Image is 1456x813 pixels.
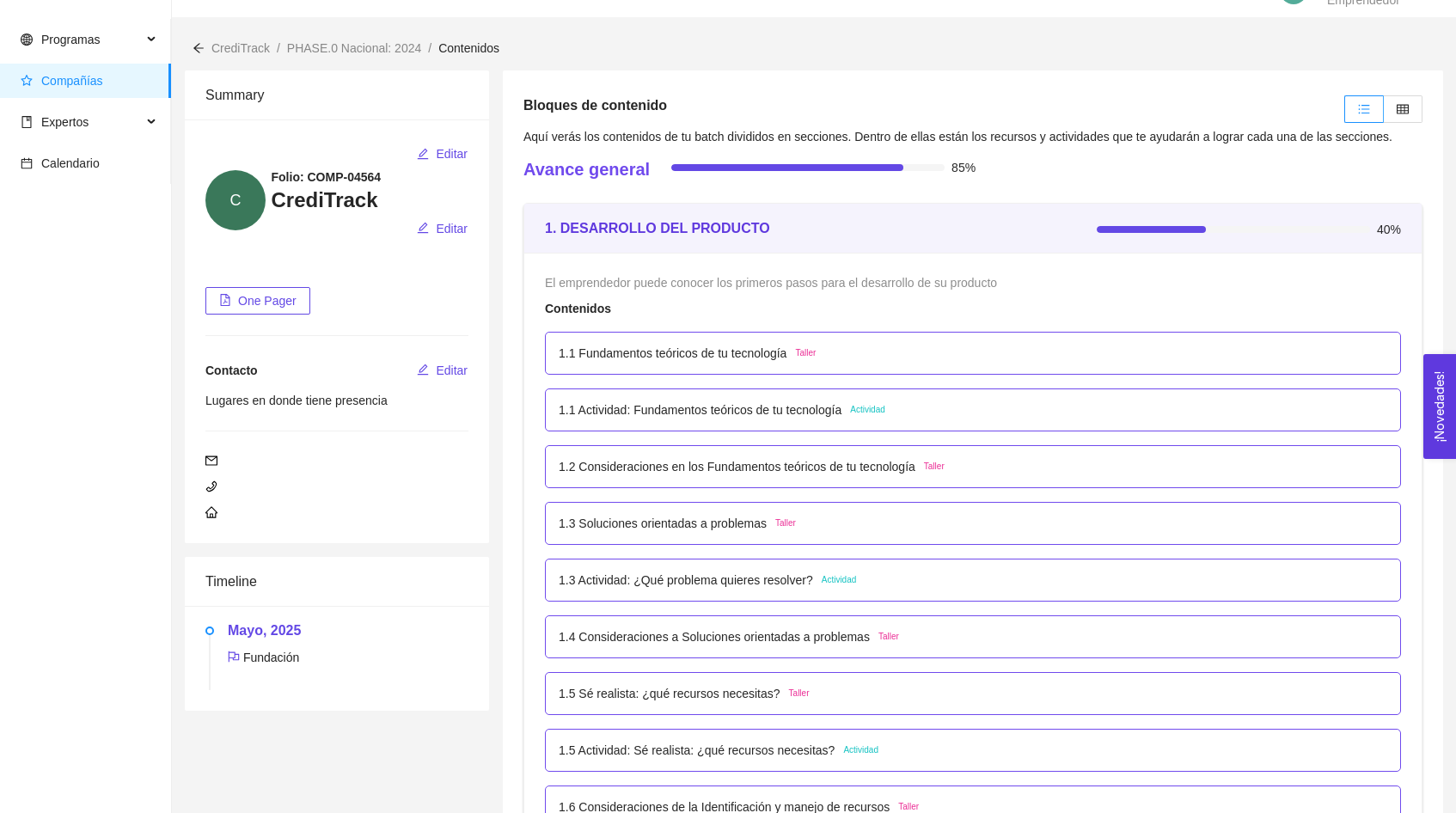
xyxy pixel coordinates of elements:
span: Aquí verás los contenidos de tu batch divididos en secciones. Dentro de ellas están los recursos ... [523,130,1392,144]
span: El emprendedor puede conocer los primeros pasos para el desarrollo de su producto [545,276,997,290]
span: Taller [789,687,810,700]
span: Editar [436,361,468,380]
span: C [230,170,242,230]
span: / [428,41,431,55]
span: edit [417,364,429,377]
span: flag [228,651,240,663]
span: file-pdf [219,294,231,308]
span: Taller [795,346,816,360]
span: Taller [924,460,945,474]
span: Calendario [41,156,100,170]
span: Actividad [822,573,857,587]
span: Programas [41,33,100,46]
span: edit [417,148,429,162]
span: global [21,34,33,46]
button: editEditar [416,357,468,384]
button: Open Feedback Widget [1423,354,1456,459]
span: Contenidos [438,41,499,55]
span: mail [205,455,217,467]
button: file-pdfOne Pager [205,287,310,315]
span: calendar [21,157,33,169]
span: book [21,116,33,128]
span: Editar [436,144,468,163]
div: Summary [205,70,468,119]
span: Contacto [205,364,258,377]
span: Editar [436,219,468,238]
span: Taller [775,517,796,530]
p: 1.4 Consideraciones a Soluciones orientadas a problemas [559,627,870,646]
p: 1.1 Fundamentos teóricos de tu tecnología [559,344,786,363]
h5: Mayo, 2025 [228,620,468,641]
span: CrediTrack [211,41,270,55]
div: Timeline [205,557,468,606]
span: Compañías [41,74,103,88]
span: Actividad [843,743,878,757]
span: Lugares en donde tiene presencia [205,394,388,407]
span: phone [205,480,217,492]
p: 1.2 Consideraciones en los Fundamentos teóricos de tu tecnología [559,457,915,476]
span: 40% [1377,223,1401,235]
p: 1.5 Actividad: Sé realista: ¿qué recursos necesitas? [559,741,835,760]
button: editEditar [416,215,468,242]
p: 1.1 Actividad: Fundamentos teóricos de tu tecnología [559,400,841,419]
span: unordered-list [1358,103,1370,115]
span: Taller [878,630,899,644]
h3: CrediTrack [272,186,469,214]
span: home [205,506,217,518]
strong: Contenidos [545,302,611,315]
p: 1.5 Sé realista: ¿qué recursos necesitas? [559,684,780,703]
h4: Avance general [523,157,650,181]
span: PHASE.0 Nacional: 2024 [287,41,421,55]
p: 1.3 Actividad: ¿Qué problema quieres resolver? [559,571,813,590]
span: Fundación [228,651,299,664]
p: 1.3 Soluciones orientadas a problemas [559,514,767,533]
h5: Bloques de contenido [523,95,667,116]
span: Actividad [850,403,885,417]
span: table [1397,103,1409,115]
span: arrow-left [193,42,205,54]
button: editEditar [416,140,468,168]
strong: Folio: COMP-04564 [272,170,382,184]
span: edit [417,222,429,235]
span: / [277,41,280,55]
strong: 1. DESARROLLO DEL PRODUCTO [545,221,770,235]
span: star [21,75,33,87]
span: 85% [951,162,976,174]
span: One Pager [238,291,297,310]
span: Expertos [41,115,89,129]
